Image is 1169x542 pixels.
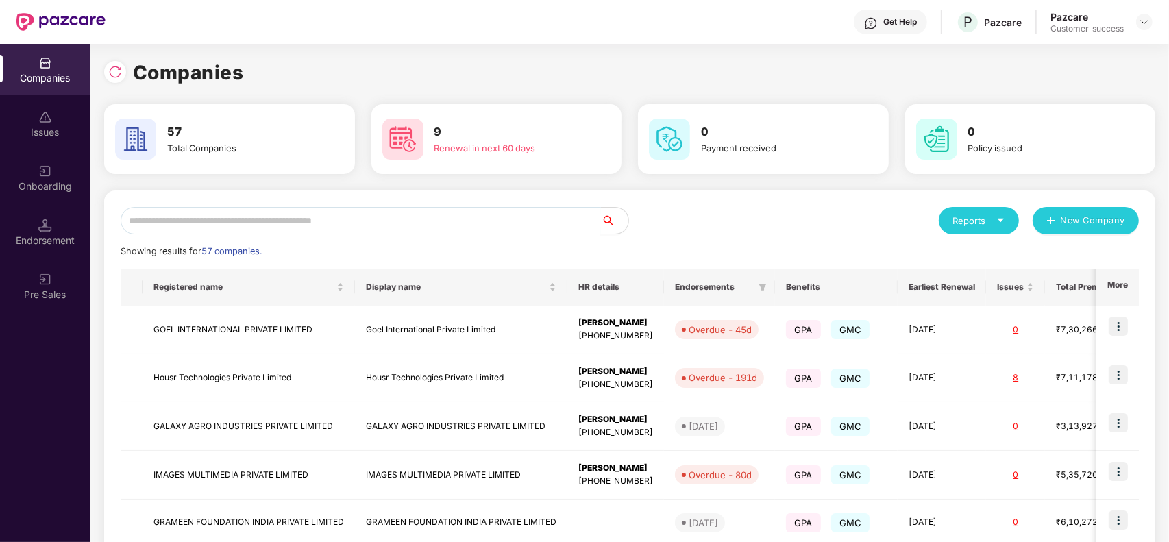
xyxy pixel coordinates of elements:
[786,465,821,484] span: GPA
[366,282,546,293] span: Display name
[578,330,653,343] div: [PHONE_NUMBER]
[382,119,423,160] img: svg+xml;base64,PHN2ZyB4bWxucz0iaHR0cDovL3d3dy53My5vcmcvMjAwMC9zdmciIHdpZHRoPSI2MCIgaGVpZ2h0PSI2MC...
[984,16,1022,29] div: Pazcare
[1109,317,1128,336] img: icon
[38,56,52,70] img: svg+xml;base64,PHN2ZyBpZD0iQ29tcGFuaWVzIiB4bWxucz0iaHR0cDovL3d3dy53My5vcmcvMjAwMC9zdmciIHdpZHRoPS...
[108,65,122,79] img: svg+xml;base64,PHN2ZyBpZD0iUmVsb2FkLTMyeDMyIiB4bWxucz0iaHR0cDovL3d3dy53My5vcmcvMjAwMC9zdmciIHdpZH...
[1045,269,1135,306] th: Total Premium
[968,141,1117,155] div: Policy issued
[600,207,629,234] button: search
[143,451,355,500] td: IMAGES MULTIMEDIA PRIVATE LIMITED
[167,123,316,141] h3: 57
[996,216,1005,225] span: caret-down
[786,417,821,436] span: GPA
[963,14,972,30] span: P
[689,371,757,384] div: Overdue - 191d
[143,306,355,354] td: GOEL INTERNATIONAL PRIVATE LIMITED
[689,419,718,433] div: [DATE]
[121,246,262,256] span: Showing results for
[898,402,986,451] td: [DATE]
[1056,282,1114,293] span: Total Premium
[689,516,718,530] div: [DATE]
[898,306,986,354] td: [DATE]
[578,317,653,330] div: [PERSON_NAME]
[898,269,986,306] th: Earliest Renewal
[1109,462,1128,481] img: icon
[831,320,870,339] span: GMC
[1056,469,1124,482] div: ₹5,35,720
[1061,214,1126,227] span: New Company
[38,164,52,178] img: svg+xml;base64,PHN2ZyB3aWR0aD0iMjAiIGhlaWdodD0iMjAiIHZpZXdCb3g9IjAgMCAyMCAyMCIgZmlsbD0ibm9uZSIgeG...
[578,475,653,488] div: [PHONE_NUMBER]
[578,378,653,391] div: [PHONE_NUMBER]
[831,465,870,484] span: GMC
[578,413,653,426] div: [PERSON_NAME]
[997,371,1034,384] div: 8
[883,16,917,27] div: Get Help
[898,354,986,403] td: [DATE]
[1056,371,1124,384] div: ₹7,11,178.92
[831,417,870,436] span: GMC
[1046,216,1055,227] span: plus
[1056,323,1124,336] div: ₹7,30,266.6
[786,513,821,532] span: GPA
[434,123,583,141] h3: 9
[355,269,567,306] th: Display name
[1109,413,1128,432] img: icon
[115,119,156,160] img: svg+xml;base64,PHN2ZyB4bWxucz0iaHR0cDovL3d3dy53My5vcmcvMjAwMC9zdmciIHdpZHRoPSI2MCIgaGVpZ2h0PSI2MC...
[649,119,690,160] img: svg+xml;base64,PHN2ZyB4bWxucz0iaHR0cDovL3d3dy53My5vcmcvMjAwMC9zdmciIHdpZHRoPSI2MCIgaGVpZ2h0PSI2MC...
[143,402,355,451] td: GALAXY AGRO INDUSTRIES PRIVATE LIMITED
[916,119,957,160] img: svg+xml;base64,PHN2ZyB4bWxucz0iaHR0cDovL3d3dy53My5vcmcvMjAwMC9zdmciIHdpZHRoPSI2MCIgaGVpZ2h0PSI2MC...
[38,110,52,124] img: svg+xml;base64,PHN2ZyBpZD0iSXNzdWVzX2Rpc2FibGVkIiB4bWxucz0iaHR0cDovL3d3dy53My5vcmcvMjAwMC9zdmciIH...
[1096,269,1139,306] th: More
[675,282,753,293] span: Endorsements
[1050,23,1124,34] div: Customer_success
[689,468,752,482] div: Overdue - 80d
[898,451,986,500] td: [DATE]
[997,282,1024,293] span: Issues
[1056,420,1124,433] div: ₹3,13,927.2
[143,354,355,403] td: Housr Technologies Private Limited
[952,214,1005,227] div: Reports
[153,282,334,293] span: Registered name
[986,269,1045,306] th: Issues
[133,58,244,88] h1: Companies
[831,369,870,388] span: GMC
[355,354,567,403] td: Housr Technologies Private Limited
[578,365,653,378] div: [PERSON_NAME]
[578,462,653,475] div: [PERSON_NAME]
[1050,10,1124,23] div: Pazcare
[1033,207,1139,234] button: plusNew Company
[434,141,583,155] div: Renewal in next 60 days
[997,323,1034,336] div: 0
[756,279,770,295] span: filter
[600,215,628,226] span: search
[16,13,106,31] img: New Pazcare Logo
[701,141,850,155] div: Payment received
[1056,516,1124,529] div: ₹6,10,272.4
[1109,365,1128,384] img: icon
[864,16,878,30] img: svg+xml;base64,PHN2ZyBpZD0iSGVscC0zMngzMiIgeG1sbnM9Imh0dHA6Ly93d3cudzMub3JnLzIwMDAvc3ZnIiB3aWR0aD...
[997,516,1034,529] div: 0
[38,273,52,286] img: svg+xml;base64,PHN2ZyB3aWR0aD0iMjAiIGhlaWdodD0iMjAiIHZpZXdCb3g9IjAgMCAyMCAyMCIgZmlsbD0ibm9uZSIgeG...
[759,283,767,291] span: filter
[701,123,850,141] h3: 0
[786,369,821,388] span: GPA
[355,402,567,451] td: GALAXY AGRO INDUSTRIES PRIVATE LIMITED
[167,141,316,155] div: Total Companies
[567,269,664,306] th: HR details
[968,123,1117,141] h3: 0
[1139,16,1150,27] img: svg+xml;base64,PHN2ZyBpZD0iRHJvcGRvd24tMzJ4MzIiIHhtbG5zPSJodHRwOi8vd3d3LnczLm9yZy8yMDAwL3N2ZyIgd2...
[355,306,567,354] td: Goel International Private Limited
[689,323,752,336] div: Overdue - 45d
[831,513,870,532] span: GMC
[201,246,262,256] span: 57 companies.
[786,320,821,339] span: GPA
[997,469,1034,482] div: 0
[355,451,567,500] td: IMAGES MULTIMEDIA PRIVATE LIMITED
[143,269,355,306] th: Registered name
[38,219,52,232] img: svg+xml;base64,PHN2ZyB3aWR0aD0iMTQuNSIgaGVpZ2h0PSIxNC41IiB2aWV3Qm94PSIwIDAgMTYgMTYiIGZpbGw9Im5vbm...
[578,426,653,439] div: [PHONE_NUMBER]
[775,269,898,306] th: Benefits
[997,420,1034,433] div: 0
